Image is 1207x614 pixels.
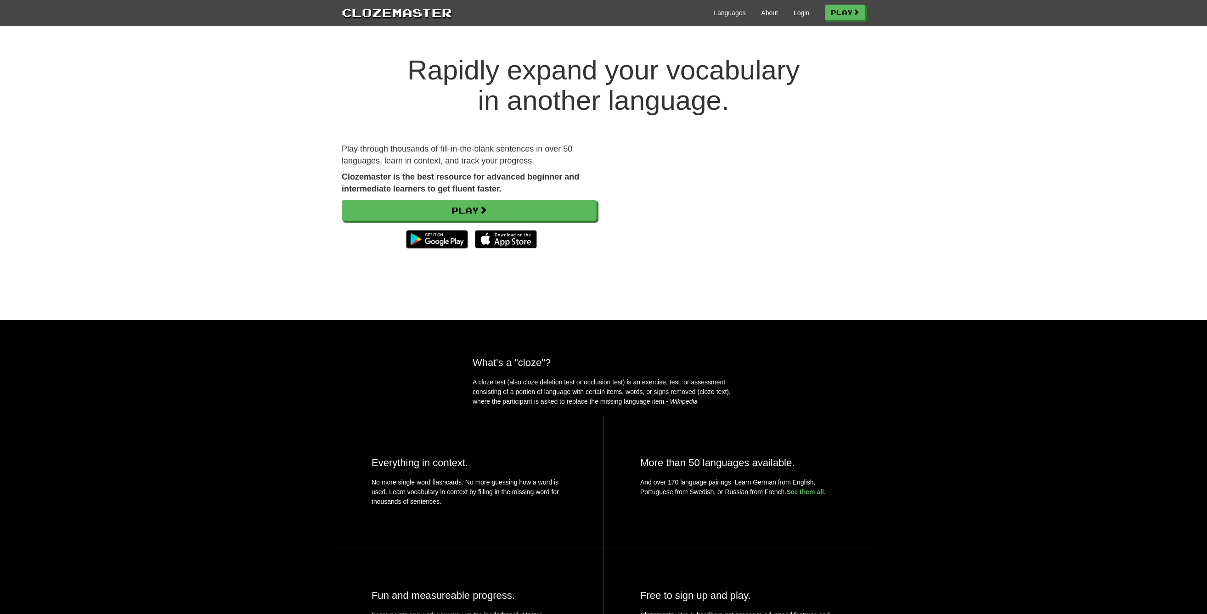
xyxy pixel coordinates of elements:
[342,4,452,21] a: Clozemaster
[786,488,826,496] a: See them all.
[401,225,473,253] img: Get it on Google Play
[640,478,835,497] p: And over 170 language pairings. Learn German from English, Portuguese from Swedish, or Russian fr...
[342,172,579,193] strong: Clozemaster is the best resource for advanced beginner and intermediate learners to get fluent fa...
[761,8,778,17] a: About
[372,590,566,601] h2: Fun and measureable progress.
[794,8,809,17] a: Login
[372,478,566,511] p: No more single word flashcards. No more guessing how a word is used. Learn vocabulary in context ...
[714,8,745,17] a: Languages
[475,230,537,248] img: Download_on_the_App_Store_Badge_US-UK_135x40-25178aeef6eb6b83b96f5f2d004eda3bffbb37122de64afbaef7...
[640,590,835,601] h2: Free to sign up and play.
[666,398,698,405] em: - Wikipedia
[473,377,734,406] p: A cloze test (also cloze deletion test or occlusion test) is an exercise, test, or assessment con...
[825,5,865,20] a: Play
[473,357,734,368] h2: What's a "cloze"?
[372,457,566,468] h2: Everything in context.
[342,200,597,221] a: Play
[640,457,835,468] h2: More than 50 languages available.
[342,143,597,167] p: Play through thousands of fill-in-the-blank sentences in over 50 languages, learn in context, and...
